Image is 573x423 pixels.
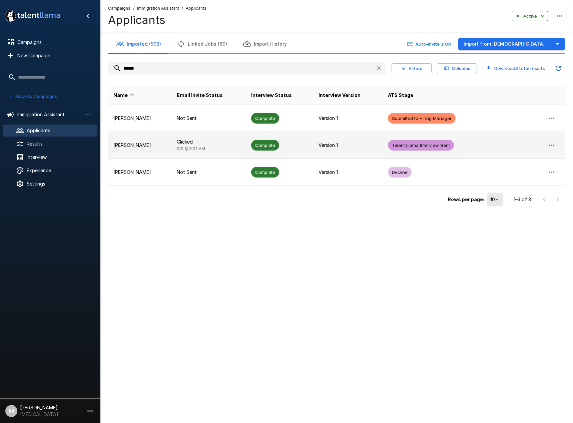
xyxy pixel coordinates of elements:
[251,142,279,149] span: Complete
[319,142,377,149] p: Version 1
[113,115,166,122] p: [PERSON_NAME]
[113,142,166,149] p: [PERSON_NAME]
[251,91,292,99] span: Interview Status
[169,35,235,53] button: Linked Jobs (60)
[177,115,240,122] p: Not Sent
[113,169,166,176] p: [PERSON_NAME]
[448,196,484,203] p: Rows per page:
[177,91,223,99] span: Email Invite Status
[406,39,453,49] button: Auto-Invite is ON
[137,6,179,11] u: Immigration Assistant
[388,142,454,149] span: Talent Llama Interview Sent
[552,62,565,75] button: Updated Today - 1:31 PM
[113,91,136,99] span: Name
[251,115,279,122] span: Complete
[177,139,240,145] p: Clicked
[108,35,169,53] button: Imported (593)
[388,91,413,99] span: ATS Stage
[108,6,130,11] u: Campaigns
[235,35,295,53] button: Import History
[487,193,503,206] div: 10
[177,169,240,176] p: Not Sent
[108,13,206,27] h4: Applicants
[458,38,550,50] button: Import from [DEMOGRAPHIC_DATA]
[388,115,456,122] span: Submitted to Hiring Manager
[512,11,548,21] button: Active
[437,63,477,74] button: Columns
[388,169,412,176] span: Decline
[514,196,531,203] p: 1–3 of 3
[392,63,432,74] button: Filters
[177,146,205,151] span: 9/9 @ 5:32 AM
[182,5,183,12] span: /
[186,5,206,12] span: Applicants
[319,169,377,176] p: Version 1
[319,91,361,99] span: Interview Version
[251,169,279,176] span: Complete
[482,63,549,74] button: Download3 total results
[319,115,377,122] p: Version 1
[133,5,134,12] span: /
